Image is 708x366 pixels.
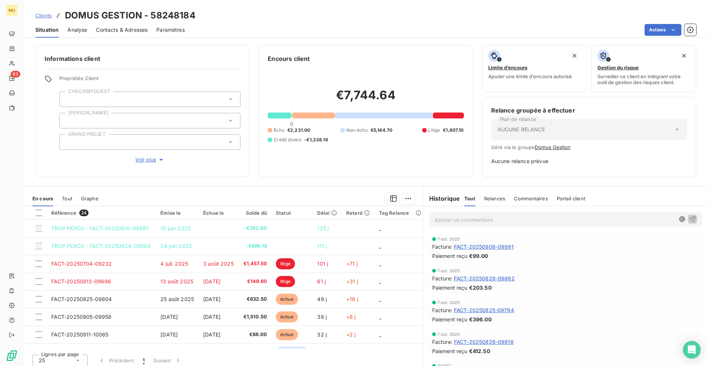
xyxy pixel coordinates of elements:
[535,144,570,150] button: Domus Gestion
[268,54,310,63] h6: Encours client
[491,106,687,115] h6: Relance groupée à effectuer
[469,315,492,323] span: €396.00
[274,137,301,143] span: Crédit divers
[497,126,545,133] span: AUCUNE RELANCE
[287,127,310,134] span: €2,231.00
[243,225,267,232] span: -€352.00
[371,127,392,134] span: €5,144.70
[243,278,267,285] span: €149.60
[143,357,145,364] span: 1
[35,12,52,19] a: Clients
[156,26,185,34] span: Paramètres
[317,296,327,302] span: 49 j
[432,252,468,260] span: Paiement reçu
[432,338,452,346] span: Facture :
[484,196,505,201] span: Relances
[432,347,468,355] span: Paiement reçu
[379,278,381,284] span: _
[51,260,112,267] span: FACT-20250704-09232
[597,73,690,85] span: Surveiller ce client en intégrant votre outil de gestion des risques client.
[443,127,464,134] span: €1,607.10
[469,252,488,260] span: €99.00
[454,243,514,251] span: FACT-20250908-09991
[683,341,701,359] div: Open Intercom Messenger
[346,210,370,216] div: Retard
[346,314,356,320] span: +8 j
[317,331,327,338] span: 32 j
[645,24,681,36] button: Actions
[6,4,18,16] div: MO
[379,260,381,267] span: _
[432,284,468,291] span: Paiement reçu
[317,243,327,249] span: 111 j
[51,225,149,231] span: TROP PERCU - FACT-20250610-08891
[317,210,337,216] div: Délai
[160,225,191,231] span: 10 juin 2025
[59,156,240,164] button: Voir plus
[59,75,240,86] span: Propriétés Client
[66,139,72,145] input: Ajouter une valeur
[243,260,267,267] span: €1,457.50
[437,300,460,305] span: 7 oct. 2025
[346,260,358,267] span: +71 j
[432,243,452,251] span: Facture :
[488,65,527,70] span: Limite d’encours
[482,45,587,92] button: Limite d’encoursAjouter une limite d’encours autorisé
[51,331,109,338] span: FACT-20250911-10065
[66,117,72,124] input: Ajouter une valeur
[51,243,151,249] span: TROP PERCU - FACT-20250624-09084
[432,315,468,323] span: Paiement reçu
[437,269,460,273] span: 7 oct. 2025
[379,243,381,249] span: _
[160,278,193,284] span: 13 août 2025
[11,71,20,77] span: 83
[160,243,192,249] span: 24 juin 2025
[243,210,267,216] div: Solde dû
[51,210,152,216] div: Référence
[135,156,165,163] span: Voir plus
[317,225,329,231] span: 125 j
[428,127,440,134] span: Litige
[591,45,696,92] button: Gestion du risqueSurveiller ce client en intégrant votre outil de gestion des risques client.
[81,196,98,201] span: Graphe
[437,332,460,336] span: 7 oct. 2025
[276,258,295,269] span: litige
[491,144,687,150] span: Géré via le groupe
[203,314,221,320] span: [DATE]
[597,65,639,70] span: Gestion du risque
[276,276,295,287] span: litige
[346,296,358,302] span: +19 j
[437,237,460,241] span: 7 oct. 2025
[160,331,178,338] span: [DATE]
[276,294,298,305] span: échue
[290,121,293,127] span: 0
[203,260,234,267] span: 3 août 2025
[379,331,381,338] span: _
[454,306,514,314] span: FACT-20250825-09794
[203,278,221,284] span: [DATE]
[51,314,112,320] span: FACT-20250905-09958
[317,260,328,267] span: 101 j
[51,296,112,302] span: FACT-20250825-09804
[346,331,356,338] span: +2 j
[160,210,194,216] div: Émise le
[96,26,147,34] span: Contacts & Adresses
[346,278,358,284] span: +31 j
[243,296,267,303] span: €632.50
[379,296,381,302] span: _
[379,210,419,216] div: Tag Relance
[488,73,572,79] span: Ajouter une limite d’encours autorisé
[379,225,381,231] span: _
[346,127,368,134] span: Non-échu
[6,350,18,362] img: Logo LeanPay
[469,347,490,355] span: €412.50
[274,127,284,134] span: Échu
[67,26,87,34] span: Analyse
[464,196,475,201] span: Tout
[160,260,188,267] span: 4 juil. 2025
[276,329,298,340] span: échue
[243,313,267,321] span: €1,510.50
[32,196,53,201] span: En cours
[66,96,72,103] input: Ajouter une valeur
[79,210,88,216] span: 24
